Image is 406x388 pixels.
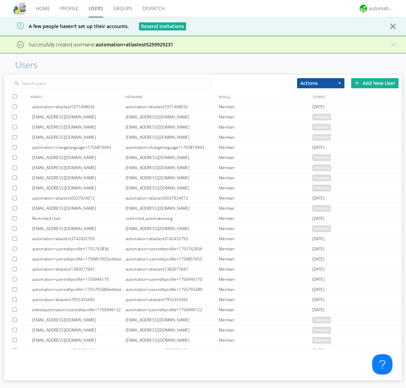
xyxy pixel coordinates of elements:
div: ROLE [217,92,312,101]
div: [EMAIL_ADDRESS][DOMAIN_NAME] [126,163,219,173]
div: automation+atlastest7955355945 [126,295,219,304]
span: pending [312,154,331,161]
div: restricted_automationorg [126,213,219,223]
span: [DATE] [312,234,324,244]
span: [DATE] [312,264,324,274]
span: [DATE] [312,244,324,254]
div: automation+usereditprofile+1756857655editedautomation+usereditprofile+1756857655 [32,254,126,264]
img: plus.svg [355,81,359,85]
a: [EMAIL_ADDRESS][DOMAIN_NAME][EMAIL_ADDRESS][DOMAIN_NAME]Memberpending [4,183,402,193]
div: [EMAIL_ADDRESS][DOMAIN_NAME] [126,122,219,132]
div: Member [219,234,312,244]
span: pending [312,164,331,171]
a: automation+usereditprofile+1755793389editedautomation+usereditprofile+1755793389automation+usered... [4,284,402,295]
div: [EMAIL_ADDRESS][DOMAIN_NAME] [126,173,219,183]
div: [EMAIL_ADDRESS][DOMAIN_NAME] [32,112,126,122]
div: [EMAIL_ADDRESS][DOMAIN_NAME] [126,335,219,345]
a: [EMAIL_ADDRESS][DOMAIN_NAME][EMAIL_ADDRESS][DOMAIN_NAME]Memberpending [4,203,402,213]
div: automation+changelanguage+1755819493 [32,142,126,152]
div: Member [219,153,312,162]
span: pending [312,205,331,212]
span: pending [312,317,331,323]
div: [EMAIL_ADDRESS][DOMAIN_NAME] [32,183,126,193]
div: automation+atlastest5712871108 [126,345,219,355]
div: Member [219,325,312,335]
div: Member [219,224,312,233]
div: automation+atlastest0037924012 [126,193,219,203]
div: automation+usereditprofile+1755742836 [126,244,219,254]
a: [EMAIL_ADDRESS][DOMAIN_NAME][EMAIL_ADDRESS][DOMAIN_NAME]Memberpending [4,335,402,345]
div: Member [219,244,312,254]
div: automation+atlastest1383077647 [126,264,219,274]
span: pending [312,337,331,344]
span: pending [312,185,331,191]
span: [DATE] [312,274,324,284]
span: [DATE] [312,142,324,153]
a: automation+usereditprofile+1756857655editedautomation+usereditprofile+1756857655automation+usered... [4,254,402,264]
div: Member [219,173,312,183]
span: [DATE] [312,102,324,112]
div: automation+atlastest0037924012 [32,193,126,203]
span: [DATE] [312,295,324,305]
span: [DATE] [312,345,324,356]
a: automation+atlastest1971468035automation+atlastest1971468035Member[DATE] [4,102,402,112]
span: A few people haven't set up their accounts. [5,23,129,29]
span: pending [312,114,331,120]
img: d2d01cd9b4174d08988066c6d424eccd [360,5,367,12]
div: [EMAIL_ADDRESS][DOMAIN_NAME] [32,163,126,173]
div: automation+usereditprofile+1755742836 [32,244,126,254]
span: [DATE] [312,193,324,203]
div: JOINED [312,92,406,101]
div: Member [219,254,312,264]
a: automation+usereditprofile+1755742836automation+usereditprofile+1755742836Member[DATE] [4,244,402,254]
a: automation+atlastest7955355945automation+atlastest7955355945Member[DATE] [4,295,402,305]
span: pending [312,225,331,232]
div: Member [219,193,312,203]
span: [DATE] [312,284,324,295]
div: [EMAIL_ADDRESS][DOMAIN_NAME] [126,325,219,335]
div: Member [219,345,312,355]
div: [EMAIL_ADDRESS][DOMAIN_NAME] [32,203,126,213]
input: Search users [12,78,210,88]
span: pending [312,327,331,334]
button: Actions [297,78,344,88]
div: Add New User [351,78,399,88]
div: automation+usereditprofile+1755793389 [126,284,219,294]
div: [EMAIL_ADDRESS][DOMAIN_NAME] [126,315,219,325]
a: [EMAIL_ADDRESS][DOMAIN_NAME][EMAIL_ADDRESS][DOMAIN_NAME]Memberpending [4,112,402,122]
a: [EMAIL_ADDRESS][DOMAIN_NAME][EMAIL_ADDRESS][DOMAIN_NAME]Memberpending [4,315,402,325]
div: [EMAIL_ADDRESS][DOMAIN_NAME] [32,173,126,183]
a: automation+atlastest1383077647automation+atlastest1383077647Member[DATE] [4,264,402,274]
div: Member [219,122,312,132]
div: Member [219,305,312,315]
div: editedautomation+usereditprofile+1756946122 [32,305,126,315]
div: Restricted User [32,213,126,223]
a: automation+atlastest5712871108automation+atlastest5712871108Member[DATE] [4,345,402,356]
div: automation+usereditprofile+1756946170 [32,274,126,284]
a: Restricted Userrestricted_automationorgMember[DATE] [4,213,402,224]
div: [EMAIL_ADDRESS][DOMAIN_NAME] [126,203,219,213]
div: [EMAIL_ADDRESS][DOMAIN_NAME] [32,224,126,233]
div: automation+atlastest7955355945 [32,295,126,304]
button: Resend Invitations [139,22,186,30]
div: automation+atlastest1971468035 [32,102,126,112]
a: [EMAIL_ADDRESS][DOMAIN_NAME][EMAIL_ADDRESS][DOMAIN_NAME]Memberpending [4,325,402,335]
div: Member [219,132,312,142]
span: [DATE] [312,254,324,264]
span: pending [312,175,331,181]
div: Member [219,203,312,213]
div: Member [219,112,312,122]
iframe: Toggle Customer Support [372,354,392,374]
div: [EMAIL_ADDRESS][DOMAIN_NAME] [126,132,219,142]
span: pending [312,134,331,141]
div: automation+atlastest5712871108 [32,345,126,355]
a: automation+usereditprofile+1756946170automation+usereditprofile+1756946170Member[DATE] [4,274,402,284]
div: USERNAME [123,92,218,101]
div: Member [219,163,312,173]
div: Member [219,183,312,193]
div: automation+atlas [369,5,394,12]
div: Member [219,295,312,304]
div: [EMAIL_ADDRESS][DOMAIN_NAME] [126,153,219,162]
span: [DATE] [312,305,324,315]
a: [EMAIL_ADDRESS][DOMAIN_NAME][EMAIL_ADDRESS][DOMAIN_NAME]Memberpending [4,132,402,142]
